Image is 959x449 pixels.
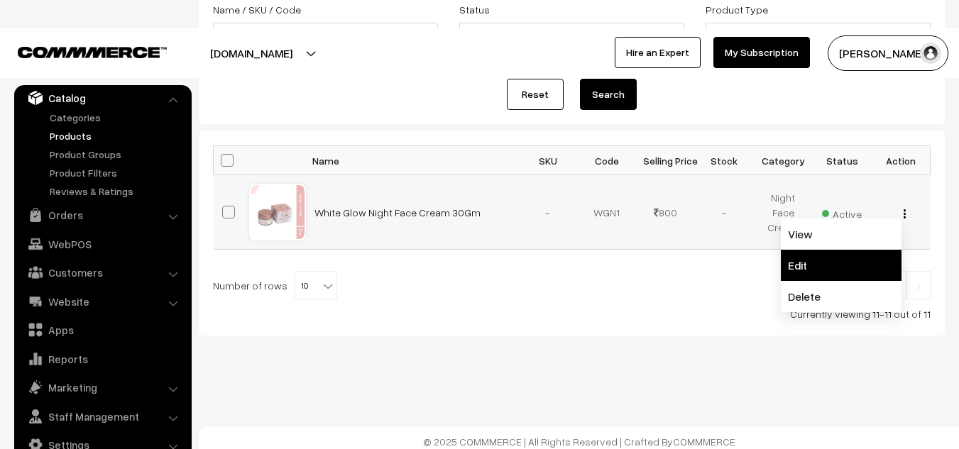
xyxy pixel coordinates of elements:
span: Select Status [460,25,684,50]
button: Search [580,79,637,110]
a: Categories [46,110,187,125]
button: [DOMAIN_NAME] [160,35,342,71]
img: user [920,43,941,64]
span: All [706,25,930,50]
th: Stock [695,146,754,175]
a: My Subscription [713,37,810,68]
th: Name [306,146,519,175]
img: Menu [904,209,906,218]
div: Currently viewing 11-11 out of 11 [213,306,931,321]
a: View [781,218,902,250]
button: [PERSON_NAME]… [828,35,948,71]
th: Category [754,146,813,175]
th: Selling Price [636,146,695,175]
a: Delete [781,281,902,312]
a: Reviews & Ratings [46,184,187,199]
td: - [519,175,578,250]
a: Marketing [18,375,187,400]
span: Select Status [459,23,684,51]
a: Reset [507,79,564,110]
td: Night Face Cream [754,175,813,250]
span: All [706,23,931,51]
th: Action [872,146,931,175]
a: Product Groups [46,147,187,162]
a: Catalog [18,85,187,111]
th: Code [577,146,636,175]
a: Apps [18,317,187,343]
a: COMMMERCE [18,43,142,60]
label: Name / SKU / Code [213,2,301,17]
a: Product Filters [46,165,187,180]
a: Edit [781,250,902,281]
img: Right [912,282,925,291]
a: Staff Management [18,404,187,429]
span: Active [822,203,862,221]
label: Product Type [706,2,768,17]
td: WGN1 [577,175,636,250]
a: WebPOS [18,231,187,257]
a: Products [46,128,187,143]
th: Status [813,146,872,175]
span: Number of rows [213,278,287,293]
a: Reports [18,346,187,372]
a: Customers [18,260,187,285]
img: COMMMERCE [18,47,167,57]
label: Status [459,2,490,17]
a: Website [18,289,187,314]
a: COMMMERCE [673,436,735,448]
a: Orders [18,202,187,228]
a: Hire an Expert [615,37,701,68]
span: 10 [295,271,337,299]
input: Name / SKU / Code [213,23,438,51]
td: 800 [636,175,695,250]
td: - [695,175,754,250]
th: SKU [519,146,578,175]
a: White Glow Night Face Cream 30Gm [314,206,481,218]
span: 10 [295,272,336,300]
